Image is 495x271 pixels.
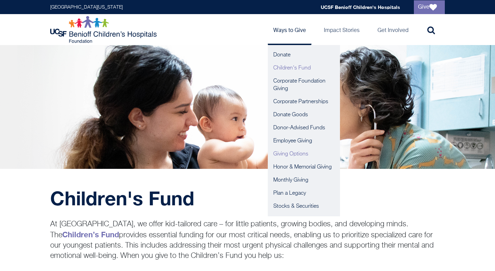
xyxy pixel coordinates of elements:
[268,187,340,200] a: Plan a Legacy
[268,14,311,45] a: Ways to Give
[268,121,340,134] a: Donor-Advised Funds
[268,174,340,187] a: Monthly Giving
[321,4,400,10] a: UCSF Benioff Children's Hospitals
[50,16,158,43] img: Logo for UCSF Benioff Children's Hospitals Foundation
[62,231,119,239] a: Children’s Fund
[414,0,445,14] a: Give
[50,5,123,10] a: [GEOGRAPHIC_DATA][US_STATE]
[372,14,414,45] a: Get Involved
[318,14,365,45] a: Impact Stories
[268,62,340,75] a: Children's Fund
[50,186,194,209] strong: Children's Fund
[268,108,340,121] a: Donate Goods
[268,161,340,174] a: Honor & Memorial Giving
[268,48,340,62] a: Donate
[268,134,340,148] a: Employee Giving
[268,75,340,95] a: Corporate Foundation Giving
[268,200,340,213] a: Stocks & Securities
[268,148,340,161] a: Giving Options
[50,219,445,261] p: At [GEOGRAPHIC_DATA], we offer kid-tailored care – for little patients, growing bodies, and devel...
[62,230,119,239] strong: Children’s Fund
[268,95,340,108] a: Corporate Partnerships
